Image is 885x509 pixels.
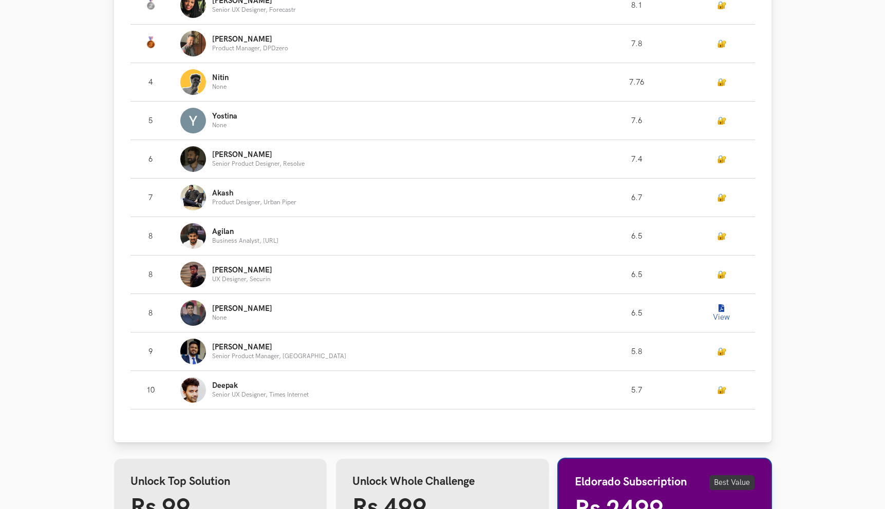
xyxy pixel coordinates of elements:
h4: Unlock Whole Challenge [352,475,533,488]
td: 10 [130,371,180,409]
td: 9 [130,332,180,371]
a: 🔐 [717,193,726,202]
td: 7.6 [586,102,688,140]
a: 🔐 [717,270,726,279]
img: Profile photo [180,108,206,133]
p: None [212,122,237,129]
td: 7.4 [586,140,688,179]
p: Product Manager, DPDzero [212,45,288,52]
p: UX Designer, Securin [212,276,272,283]
a: 🔐 [717,78,726,87]
button: View [711,303,732,323]
p: Agilan [212,228,278,236]
td: 4 [130,63,180,102]
img: Profile photo [180,146,206,172]
a: 🔐 [717,116,726,125]
img: Profile photo [180,223,206,249]
p: [PERSON_NAME] [212,343,346,351]
span: Best Value [709,475,755,490]
td: 6.7 [586,179,688,217]
img: Profile photo [180,69,206,95]
td: 7 [130,179,180,217]
a: 🔐 [717,40,726,48]
img: Bronze Medal [144,36,157,49]
h4: Eldorado Subscription [575,476,687,489]
a: 🔐 [717,1,726,10]
p: Nitin [212,74,229,82]
img: Profile photo [180,31,206,56]
h4: Unlock Top Solution [130,475,311,488]
p: Business Analyst, [URL] [212,238,278,244]
td: 7.8 [586,25,688,63]
img: Profile photo [180,185,206,210]
a: 🔐 [717,155,726,164]
img: Profile photo [180,339,206,364]
p: Senior UX Designer, Times Internet [212,391,309,398]
p: [PERSON_NAME] [212,305,272,313]
p: [PERSON_NAME] [212,266,272,275]
a: 🔐 [717,232,726,241]
td: 5 [130,102,180,140]
p: Senior UX Designer, Forecastr [212,7,296,13]
p: Senior Product Manager, [GEOGRAPHIC_DATA] [212,353,346,360]
p: [PERSON_NAME] [212,151,305,159]
img: Profile photo [180,262,206,287]
td: 5.8 [586,332,688,371]
img: Profile photo [180,300,206,326]
p: Akash [212,189,296,198]
p: Senior Product Designer, Resolve [212,161,305,167]
p: Yostina [212,112,237,121]
td: 6.5 [586,217,688,256]
p: None [212,84,229,90]
p: Product Designer, Urban Piper [212,199,296,206]
td: 7.76 [586,63,688,102]
td: 6.5 [586,256,688,294]
p: None [212,315,272,321]
a: 🔐 [717,386,726,395]
p: Deepak [212,382,309,390]
td: 5.7 [586,371,688,409]
td: 6.5 [586,294,688,332]
td: 8 [130,294,180,332]
td: 8 [130,256,180,294]
td: 6 [130,140,180,179]
img: Profile photo [180,377,206,403]
a: 🔐 [717,347,726,356]
td: 8 [130,217,180,256]
p: [PERSON_NAME] [212,35,288,44]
